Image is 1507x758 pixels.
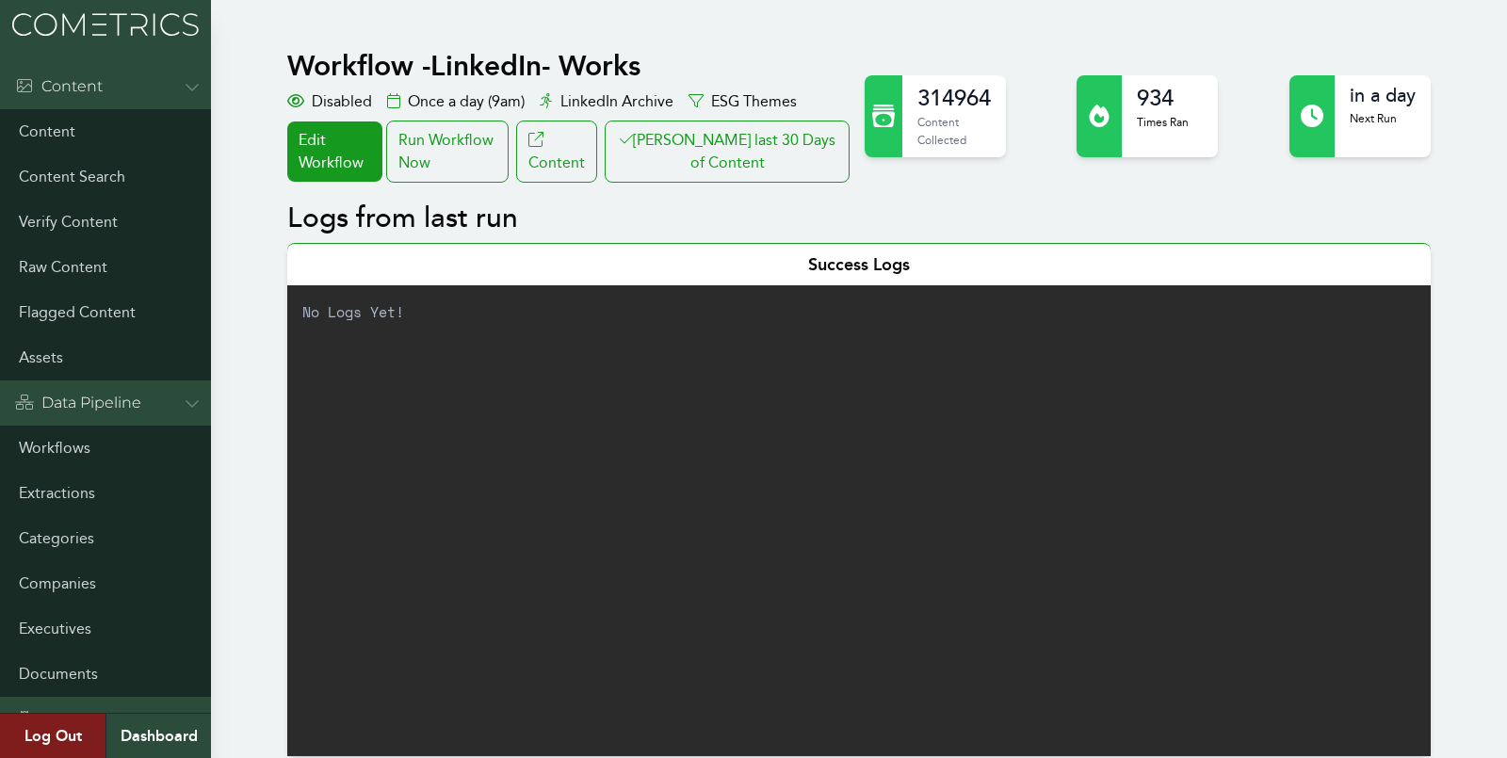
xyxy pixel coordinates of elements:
[287,285,1430,338] p: No Logs Yet!
[105,714,211,758] a: Dashboard
[15,392,141,414] div: Data Pipeline
[917,113,991,150] p: Content Collected
[287,121,381,182] a: Edit Workflow
[1137,113,1189,132] p: Times Ran
[15,708,92,731] div: Admin
[287,90,372,113] div: Disabled
[540,90,673,113] div: LinkedIn Archive
[1350,83,1416,109] h2: in a day
[1350,109,1416,128] p: Next Run
[516,121,597,183] a: Content
[287,49,853,83] h1: Workflow - LinkedIn- Works
[605,121,850,183] button: [PERSON_NAME] last 30 Days of Content
[689,90,797,113] div: ESG Themes
[287,202,1430,235] h2: Logs from last run
[1137,83,1189,113] h2: 934
[287,243,1430,285] div: Success Logs
[387,90,525,113] div: Once a day (9am)
[917,83,991,113] h2: 314964
[15,75,103,98] div: Content
[386,121,509,183] div: Run Workflow Now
